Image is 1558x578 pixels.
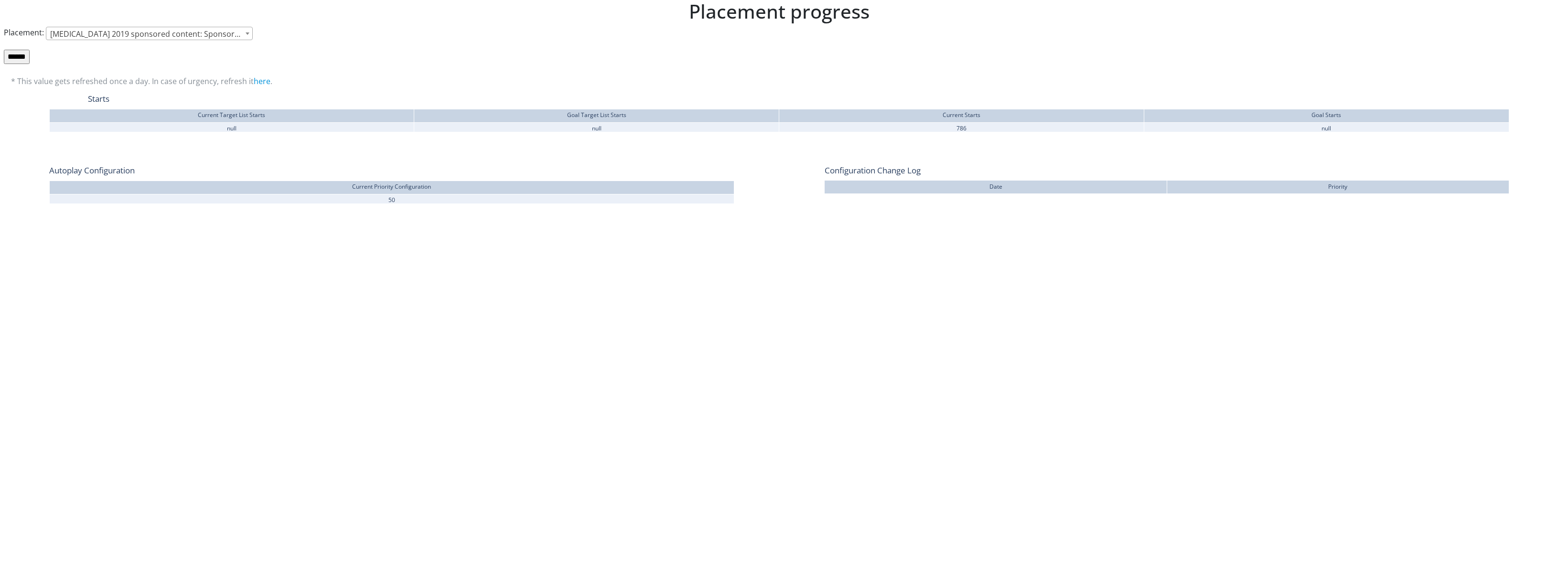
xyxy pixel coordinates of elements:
span: Imbruvica 2019 sponsored content: Sponsored content [46,27,253,40]
text: Date [989,182,1002,191]
text: null [592,124,602,132]
text: null [227,124,236,132]
text: Current Target List Starts [198,111,265,119]
text: 786 [956,124,967,132]
p: * This value gets refreshed once a day. In case of urgency, refresh it . [11,75,1547,87]
text: Priority [1328,182,1348,191]
label: Placement: [4,27,44,38]
span: Imbruvica 2019 sponsored content: Sponsored content [46,27,252,41]
text: null [1322,124,1331,132]
text: Goal Starts [1311,111,1341,119]
text: Current Priority Configuration [352,182,431,191]
text: Current Starts [943,111,980,119]
text: Goal Target List Starts [567,111,626,119]
text: 50 [388,196,395,204]
a: here [254,76,270,86]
